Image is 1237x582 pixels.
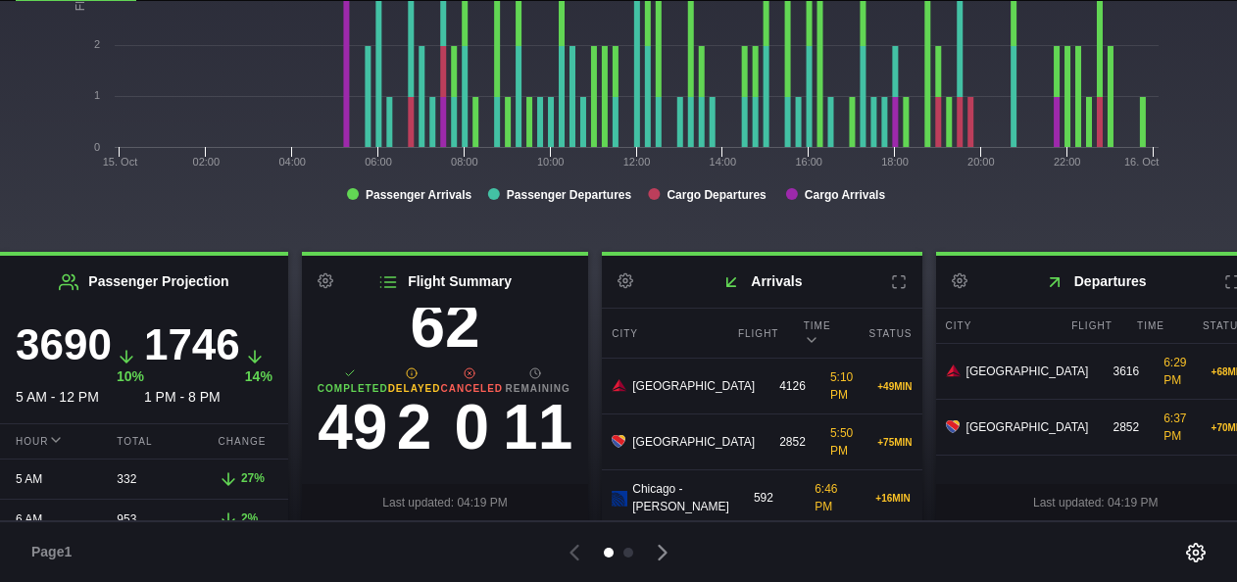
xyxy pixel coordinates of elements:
h2: Flight Summary [302,256,588,308]
span: [GEOGRAPHIC_DATA] [966,363,1089,380]
a: Total62 [318,279,572,366]
text: 04:00 [278,156,306,168]
text: 0 [94,141,100,153]
text: 10:00 [537,156,565,168]
div: Status [860,316,922,351]
span: Chicago - [PERSON_NAME] [632,480,729,515]
text: 12:00 [623,156,651,168]
text: 20:00 [967,156,995,168]
div: 2852 [1103,409,1149,446]
span: [GEOGRAPHIC_DATA] [632,377,755,395]
h3: 1746 [144,323,240,366]
div: City [602,316,723,351]
div: 2852 [769,423,816,461]
span: 5:10 PM [830,370,853,402]
text: 2 [94,38,100,50]
div: Time [1127,309,1188,343]
div: 3616 [1103,353,1149,390]
div: + 75 MIN [877,435,912,450]
h3: 49 [318,396,388,459]
b: Delayed [388,366,441,396]
text: 14:00 [710,156,737,168]
tspan: Passenger Arrivals [366,188,472,202]
h2: Arrivals [602,256,921,308]
tspan: 15. Oct [103,156,137,168]
text: 22:00 [1054,156,1081,168]
div: Change [203,424,288,459]
text: 08:00 [451,156,478,168]
a: Completed49 [318,366,388,468]
div: 5 AM - 12 PM [16,323,144,407]
div: Last updated: 04:19 PM [302,484,588,521]
h3: 3690 [16,323,112,366]
span: 27% [241,471,265,485]
b: Remaining [503,366,572,396]
span: 2% [241,511,258,525]
div: Total [101,424,186,459]
text: 18:00 [881,156,909,168]
text: 1 [94,89,100,101]
span: 10% [117,368,144,384]
tspan: Cargo Departures [667,188,767,202]
a: Remaining11 [503,366,572,468]
a: Canceled0 [441,366,504,468]
span: 6:37 PM [1163,412,1186,443]
div: + 49 MIN [877,379,912,394]
span: [GEOGRAPHIC_DATA] [966,418,1089,436]
h3: 0 [441,396,504,459]
div: 332 [101,461,186,498]
div: 1 PM - 8 PM [144,323,272,407]
text: 16:00 [795,156,822,168]
h3: 62 [318,294,572,357]
div: + 16 MIN [875,491,912,506]
div: Time [794,309,855,358]
a: Delayed2 [388,366,441,468]
div: City [936,309,1058,343]
tspan: Passenger Departures [507,188,632,202]
tspan: 16. Oct [1124,156,1159,168]
div: 953 [101,501,186,538]
div: 592 [744,479,800,516]
div: Flight [1062,309,1122,343]
span: 6:29 PM [1163,356,1186,387]
span: 6:46 PM [815,482,837,513]
span: [GEOGRAPHIC_DATA] [632,433,755,451]
span: 5:50 PM [830,426,853,458]
tspan: Cargo Arrivals [805,188,886,202]
span: Page 1 [31,542,80,562]
b: Completed [318,366,388,396]
text: 06:00 [365,156,392,168]
div: Flight [728,316,789,351]
b: Canceled [441,366,504,396]
div: 4126 [769,367,816,405]
text: 02:00 [193,156,221,168]
span: 14% [245,368,272,384]
h3: 2 [388,396,441,459]
h3: 11 [503,396,572,459]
